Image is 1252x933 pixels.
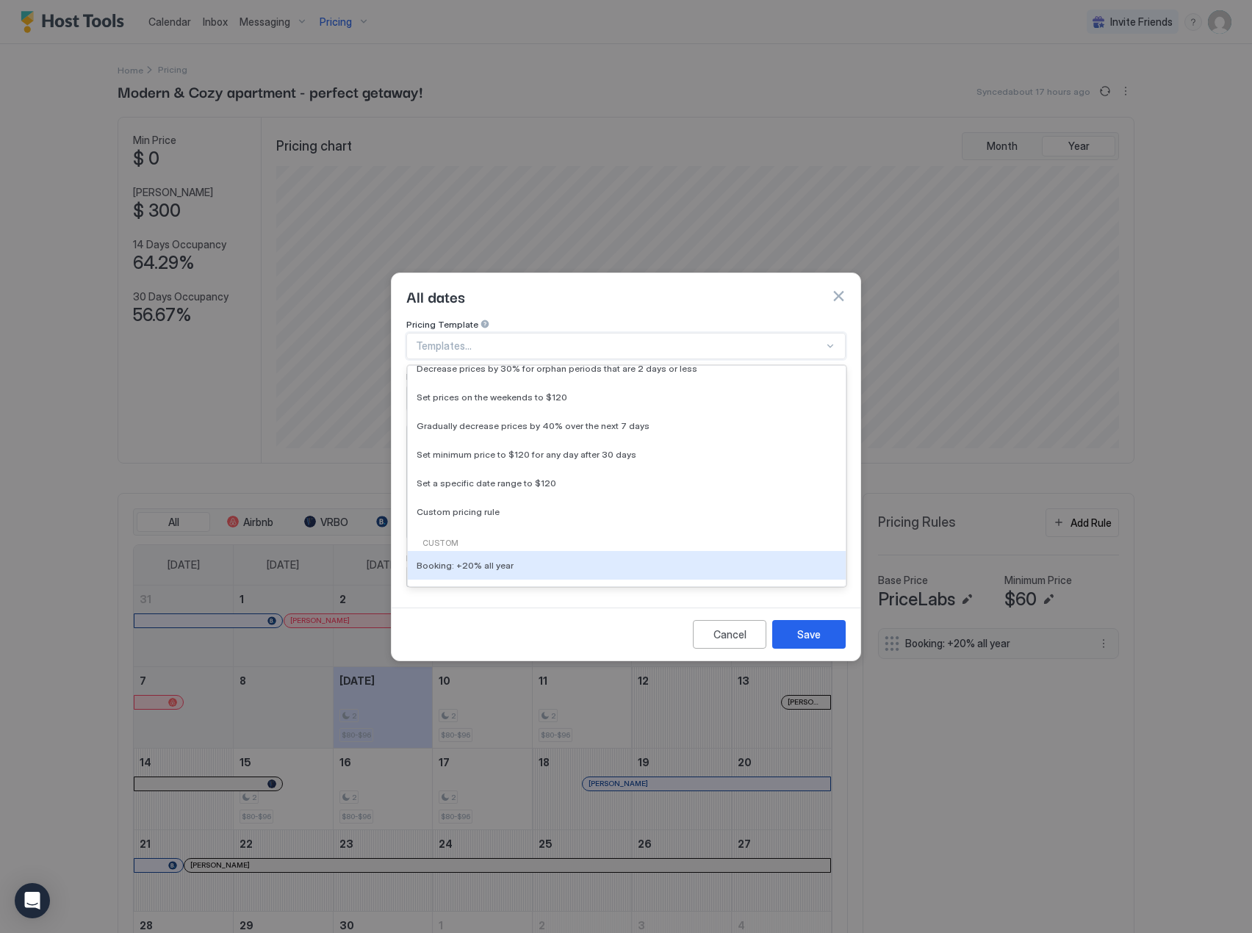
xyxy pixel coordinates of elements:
[693,620,766,649] button: Cancel
[417,392,567,403] span: Set prices on the weekends to $120
[772,620,846,649] button: Save
[713,627,746,642] div: Cancel
[417,560,514,571] span: Booking: +20% all year
[406,319,478,330] span: Pricing Template
[417,363,697,374] span: Decrease prices by 30% for orphan periods that are 2 days or less
[406,552,478,563] span: Days of the week
[417,449,636,460] span: Set minimum price to $120 for any day after 30 days
[797,627,821,642] div: Save
[417,478,556,489] span: Set a specific date range to $120
[414,538,840,550] div: Custom
[406,285,465,307] span: All dates
[15,883,50,918] div: Open Intercom Messenger
[406,371,448,382] span: Rule Type
[417,506,500,517] span: Custom pricing rule
[417,420,650,431] span: Gradually decrease prices by 40% over the next 7 days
